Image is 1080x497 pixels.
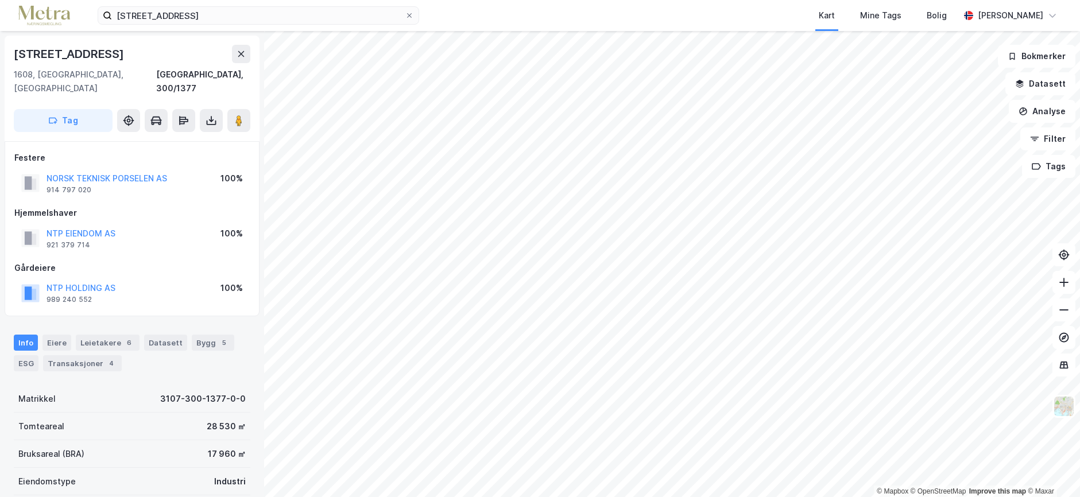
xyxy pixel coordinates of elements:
[18,447,84,461] div: Bruksareal (BRA)
[220,227,243,240] div: 100%
[14,335,38,351] div: Info
[969,487,1026,495] a: Improve this map
[998,45,1075,68] button: Bokmerker
[14,45,126,63] div: [STREET_ADDRESS]
[14,355,38,371] div: ESG
[192,335,234,351] div: Bygg
[1020,127,1075,150] button: Filter
[214,475,246,488] div: Industri
[42,335,71,351] div: Eiere
[14,109,113,132] button: Tag
[927,9,947,22] div: Bolig
[1005,72,1075,95] button: Datasett
[18,420,64,433] div: Tomteareal
[220,172,243,185] div: 100%
[819,9,835,22] div: Kart
[18,392,56,406] div: Matrikkel
[1022,155,1075,178] button: Tags
[218,337,230,348] div: 5
[14,206,250,220] div: Hjemmelshaver
[1023,442,1080,497] iframe: Chat Widget
[123,337,135,348] div: 6
[220,281,243,295] div: 100%
[911,487,966,495] a: OpenStreetMap
[1053,395,1075,417] img: Z
[207,420,246,433] div: 28 530 ㎡
[18,475,76,488] div: Eiendomstype
[978,9,1043,22] div: [PERSON_NAME]
[877,487,908,495] a: Mapbox
[47,185,91,195] div: 914 797 020
[18,6,70,26] img: metra-logo.256734c3b2bbffee19d4.png
[47,295,92,304] div: 989 240 552
[76,335,140,351] div: Leietakere
[43,355,122,371] div: Transaksjoner
[1009,100,1075,123] button: Analyse
[156,68,250,95] div: [GEOGRAPHIC_DATA], 300/1377
[106,358,117,369] div: 4
[14,68,156,95] div: 1608, [GEOGRAPHIC_DATA], [GEOGRAPHIC_DATA]
[14,261,250,275] div: Gårdeiere
[144,335,187,351] div: Datasett
[112,7,405,24] input: Søk på adresse, matrikkel, gårdeiere, leietakere eller personer
[1023,442,1080,497] div: Kontrollprogram for chat
[160,392,246,406] div: 3107-300-1377-0-0
[47,240,90,250] div: 921 379 714
[14,151,250,165] div: Festere
[860,9,901,22] div: Mine Tags
[208,447,246,461] div: 17 960 ㎡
